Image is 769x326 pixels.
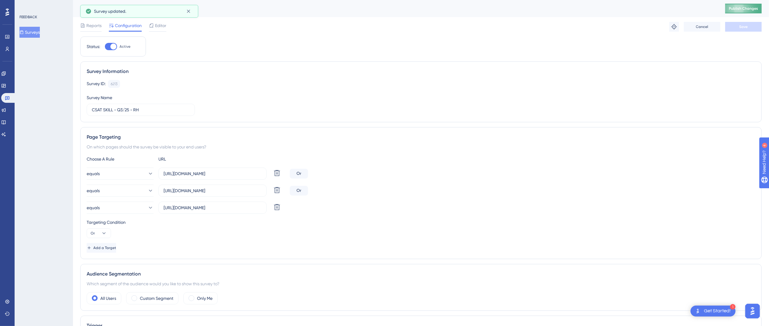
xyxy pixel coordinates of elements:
button: Surveys [19,27,40,38]
img: launcher-image-alternative-text [694,307,701,315]
input: yourwebsite.com/path [164,204,262,211]
button: Cancel [684,22,720,32]
span: Publish Changes [729,6,758,11]
span: Reports [86,22,102,29]
button: equals [87,168,154,180]
div: Audience Segmentation [87,270,755,278]
input: Type your Survey name [92,106,190,113]
button: Publish Changes [725,4,762,13]
label: All Users [100,295,116,302]
div: 4 [42,3,44,8]
div: Open Get Started! checklist, remaining modules: 1 [691,306,736,317]
div: Targeting Condition [87,219,755,226]
div: On which pages should the survey be visible to your end users? [87,143,755,151]
div: Page Targeting [87,134,755,141]
span: Need Help? [14,2,38,9]
div: Status: [87,43,100,50]
span: Survey updated. [94,8,126,15]
span: Save [739,24,748,29]
button: equals [87,185,154,197]
div: Survey Information [87,68,755,75]
input: yourwebsite.com/path [164,187,262,194]
span: Active [120,44,130,49]
div: Or [290,186,308,196]
button: equals [87,202,154,214]
div: Survey Name [87,94,112,101]
span: equals [87,204,100,211]
div: Survey ID: [87,80,106,88]
label: Only Me [197,295,213,302]
span: equals [87,170,100,177]
div: URL [158,155,225,163]
span: Editor [155,22,166,29]
span: Or [91,231,95,236]
span: Cancel [696,24,708,29]
div: CSAT SKILL - Q3/25 - RH [80,4,710,13]
span: Add a Target [93,245,116,250]
div: FEEDBACK [19,15,37,19]
iframe: UserGuiding AI Assistant Launcher [743,302,762,320]
div: 6213 [111,81,117,86]
label: Custom Segment [140,295,173,302]
div: Or [290,169,308,179]
span: Configuration [115,22,142,29]
button: Add a Target [87,243,116,253]
div: Which segment of the audience would you like to show this survey to? [87,280,755,287]
button: Save [725,22,762,32]
div: Choose A Rule [87,155,154,163]
input: yourwebsite.com/path [164,170,262,177]
div: 1 [730,304,736,310]
span: equals [87,187,100,194]
button: Or [87,228,111,238]
div: Get Started! [704,308,731,314]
